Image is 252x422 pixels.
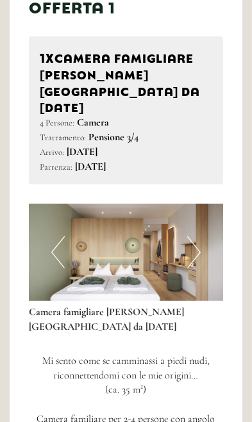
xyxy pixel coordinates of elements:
div: Camera famigliare [PERSON_NAME][GEOGRAPHIC_DATA] da [DATE] [29,301,223,334]
div: [DATE] [74,10,121,31]
img: image [29,204,223,301]
div: Buon giorno, come possiamo aiutarla? [10,35,123,88]
div: [GEOGRAPHIC_DATA] [19,37,117,47]
b: [DATE] [67,145,97,158]
b: Pensione 3/4 [88,131,139,143]
small: 12:31 [19,77,117,86]
small: 4 Persone: [40,117,74,128]
b: 1x [40,47,55,65]
button: Previous [51,236,65,268]
small: Arrivo: [40,147,64,158]
small: Partenza: [40,161,72,172]
div: Camera famigliare [PERSON_NAME][GEOGRAPHIC_DATA] da [DATE] [40,47,212,115]
b: [DATE] [75,160,106,173]
small: Trattamento: [40,132,86,143]
b: Camera [77,116,109,129]
button: Next [187,236,201,268]
button: Invia [119,332,194,360]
